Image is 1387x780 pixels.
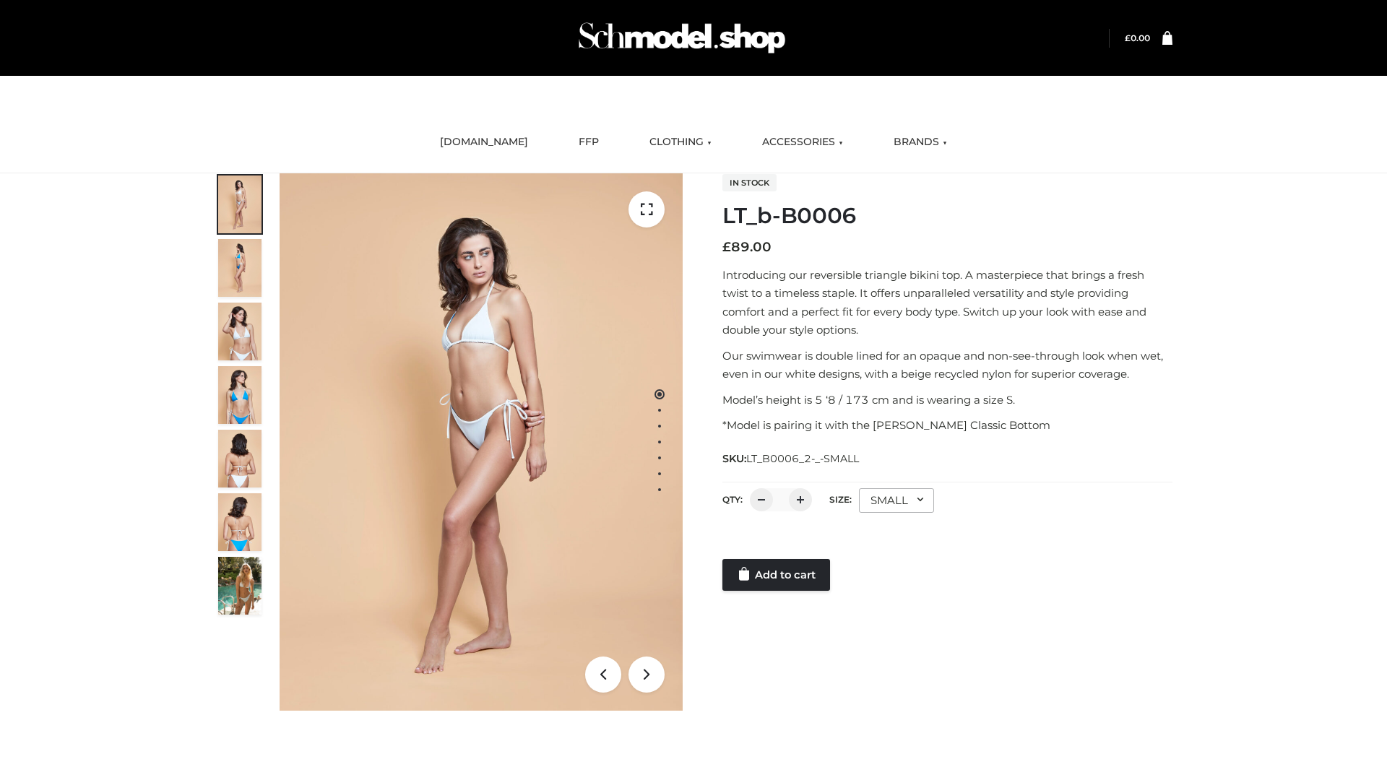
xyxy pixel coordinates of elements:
[722,174,777,191] span: In stock
[218,366,262,424] img: ArielClassicBikiniTop_CloudNine_AzureSky_OW114ECO_4-scaled.jpg
[722,203,1172,229] h1: LT_b-B0006
[1125,32,1150,43] bdi: 0.00
[722,347,1172,383] p: Our swimwear is double lined for an opaque and non-see-through look when wet, even in our white d...
[568,126,610,158] a: FFP
[218,430,262,487] img: ArielClassicBikiniTop_CloudNine_AzureSky_OW114ECO_7-scaled.jpg
[218,303,262,360] img: ArielClassicBikiniTop_CloudNine_AzureSky_OW114ECO_3-scaled.jpg
[722,239,731,255] span: £
[722,239,772,255] bdi: 89.00
[218,239,262,297] img: ArielClassicBikiniTop_CloudNine_AzureSky_OW114ECO_2-scaled.jpg
[218,175,262,233] img: ArielClassicBikiniTop_CloudNine_AzureSky_OW114ECO_1-scaled.jpg
[746,452,859,465] span: LT_B0006_2-_-SMALL
[722,450,860,467] span: SKU:
[722,391,1172,409] p: Model’s height is 5 ‘8 / 173 cm and is wearing a size S.
[859,488,934,513] div: SMALL
[429,126,539,158] a: [DOMAIN_NAME]
[280,173,683,711] img: ArielClassicBikiniTop_CloudNine_AzureSky_OW114ECO_1
[218,557,262,615] img: Arieltop_CloudNine_AzureSky2.jpg
[722,559,830,591] a: Add to cart
[574,9,790,66] img: Schmodel Admin 964
[639,126,722,158] a: CLOTHING
[883,126,958,158] a: BRANDS
[1125,32,1131,43] span: £
[1125,32,1150,43] a: £0.00
[829,494,852,505] label: Size:
[218,493,262,551] img: ArielClassicBikiniTop_CloudNine_AzureSky_OW114ECO_8-scaled.jpg
[751,126,854,158] a: ACCESSORIES
[722,416,1172,435] p: *Model is pairing it with the [PERSON_NAME] Classic Bottom
[722,266,1172,339] p: Introducing our reversible triangle bikini top. A masterpiece that brings a fresh twist to a time...
[722,494,743,505] label: QTY:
